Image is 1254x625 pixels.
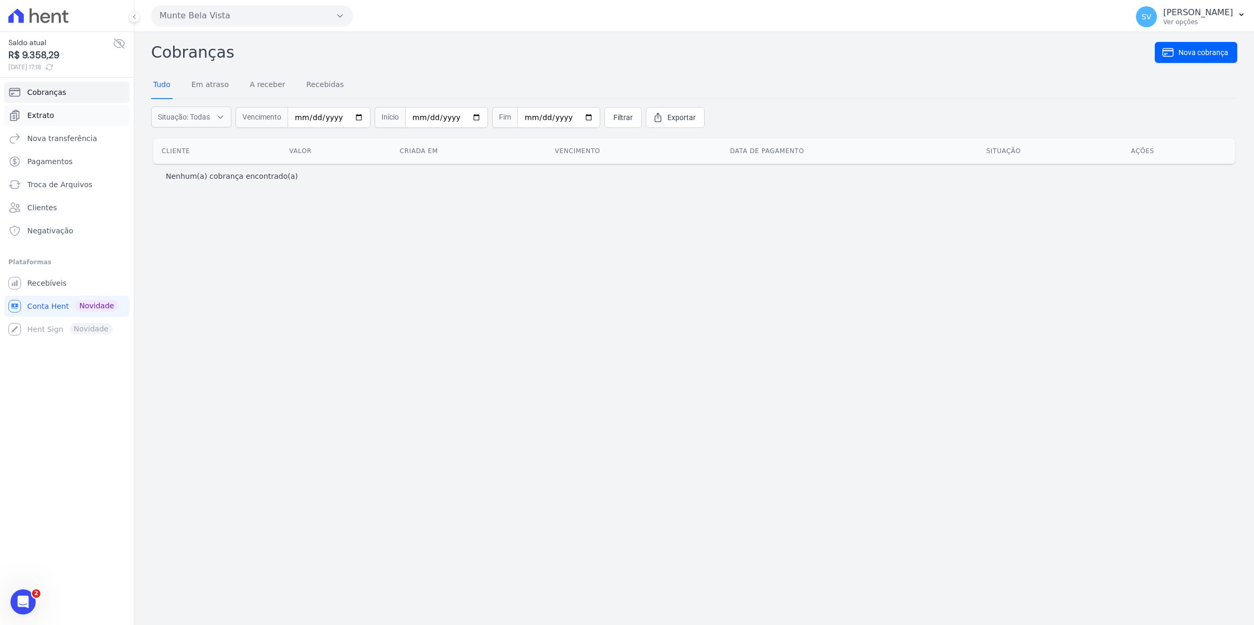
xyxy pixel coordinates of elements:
[546,138,721,164] th: Vencimento
[492,107,517,128] span: Fim
[304,72,346,99] a: Recebidas
[375,107,405,128] span: Início
[4,105,130,126] a: Extrato
[153,138,281,164] th: Cliente
[391,138,547,164] th: Criada em
[4,220,130,241] a: Negativação
[1178,47,1228,58] span: Nova cobrança
[978,138,1123,164] th: Situação
[1155,42,1237,63] a: Nova cobrança
[236,107,288,128] span: Vencimento
[151,5,353,26] button: Munte Bela Vista
[4,197,130,218] a: Clientes
[1123,138,1235,164] th: Ações
[4,174,130,195] a: Troca de Arquivos
[27,133,97,144] span: Nova transferência
[281,138,391,164] th: Valor
[27,225,73,236] span: Negativação
[604,107,642,128] a: Filtrar
[1163,7,1233,18] p: [PERSON_NAME]
[27,156,72,167] span: Pagamentos
[151,72,173,99] a: Tudo
[32,589,40,598] span: 2
[721,138,977,164] th: Data de pagamento
[613,112,633,123] span: Filtrar
[8,37,113,48] span: Saldo atual
[8,48,113,62] span: R$ 9.358,29
[646,107,705,128] a: Exportar
[667,112,696,123] span: Exportar
[27,301,69,311] span: Conta Hent
[151,106,231,127] button: Situação: Todas
[27,87,66,98] span: Cobranças
[27,278,67,288] span: Recebíveis
[27,110,54,121] span: Extrato
[4,296,130,317] a: Conta Hent Novidade
[166,171,298,181] p: Nenhum(a) cobrança encontrado(a)
[1142,13,1151,20] span: SV
[10,589,36,615] iframe: Intercom live chat
[27,179,92,190] span: Troca de Arquivos
[158,112,210,122] span: Situação: Todas
[4,82,130,103] a: Cobranças
[1128,2,1254,31] button: SV [PERSON_NAME] Ver opções
[4,273,130,294] a: Recebíveis
[4,151,130,172] a: Pagamentos
[8,82,125,340] nav: Sidebar
[248,72,288,99] a: A receber
[151,40,1155,64] h2: Cobranças
[27,202,57,213] span: Clientes
[4,128,130,149] a: Nova transferência
[1163,18,1233,26] p: Ver opções
[8,62,113,72] span: [DATE] 17:18
[189,72,231,99] a: Em atraso
[75,300,118,311] span: Novidade
[8,256,125,268] div: Plataformas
